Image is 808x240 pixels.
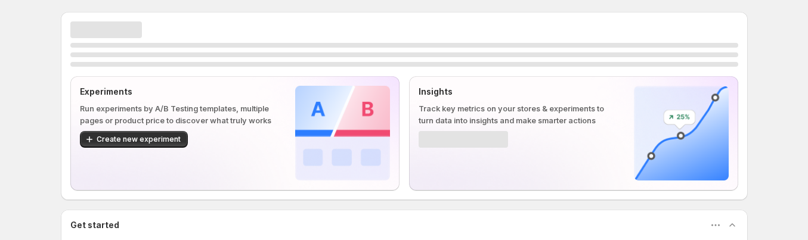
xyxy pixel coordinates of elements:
[419,86,615,98] p: Insights
[419,102,615,126] p: Track key metrics on your stores & experiments to turn data into insights and make smarter actions
[80,102,276,126] p: Run experiments by A/B Testing templates, multiple pages or product price to discover what truly ...
[80,86,276,98] p: Experiments
[634,86,729,180] img: Insights
[97,135,181,144] span: Create new experiment
[70,219,119,231] h3: Get started
[295,86,390,180] img: Experiments
[80,131,188,148] button: Create new experiment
